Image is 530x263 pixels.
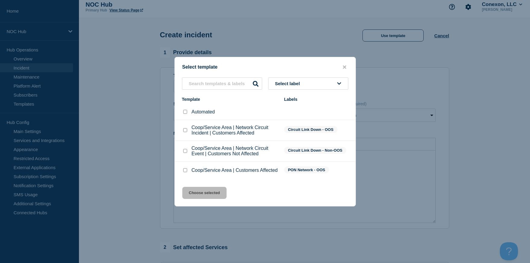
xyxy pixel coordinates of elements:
input: Automated checkbox [183,110,187,114]
input: Search templates & labels [182,77,262,90]
input: Coop/Service Area | Customers Affected checkbox [183,168,187,172]
span: Circuit Link Down - Non-OOS [284,147,347,154]
p: Automated [192,109,215,115]
p: Coop/Service Area | Network Circuit Incident | Customers Affected [192,125,278,136]
button: Select label [268,77,348,90]
div: Template [182,97,278,102]
div: Select template [175,64,356,70]
span: Select label [275,81,303,86]
input: Coop/Service Area | Network Circuit Incident | Customers Affected checkbox [183,128,187,132]
span: Circuit Link Down - OOS [284,126,337,133]
input: Coop/Service Area | Network Circuit Event | Customers Not Affected checkbox [183,149,187,153]
div: Labels [284,97,348,102]
p: Coop/Service Area | Network Circuit Event | Customers Not Affected [192,146,278,156]
button: Choose selected [182,187,227,199]
p: Coop/Service Area | Customers Affected [192,168,278,173]
span: PON Network - OOS [284,166,329,173]
button: close button [341,64,348,70]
